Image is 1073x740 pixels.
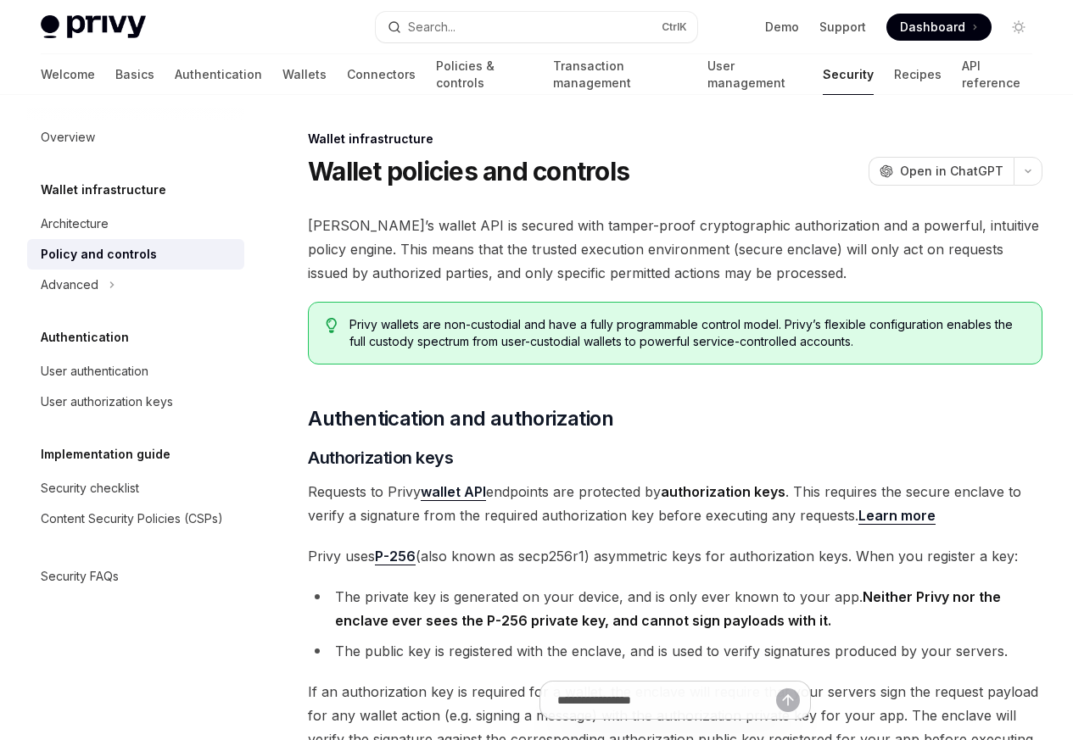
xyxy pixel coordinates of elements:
span: Privy wallets are non-custodial and have a fully programmable control model. Privy’s flexible con... [349,316,1025,350]
a: Basics [115,54,154,95]
button: Open in ChatGPT [869,157,1014,186]
span: Open in ChatGPT [900,163,1003,180]
a: Transaction management [553,54,687,95]
button: Toggle dark mode [1005,14,1032,41]
span: Dashboard [900,19,965,36]
a: Recipes [894,54,942,95]
span: Privy uses (also known as secp256r1) asymmetric keys for authorization keys. When you register a ... [308,544,1042,568]
a: Security checklist [27,473,244,504]
a: Wallets [282,54,327,95]
button: Search...CtrlK [376,12,697,42]
span: Authorization keys [308,446,453,470]
li: The public key is registered with the enclave, and is used to verify signatures produced by your ... [308,639,1042,663]
a: Security FAQs [27,561,244,592]
div: Wallet infrastructure [308,131,1042,147]
a: Learn more [858,507,936,525]
a: Welcome [41,54,95,95]
a: Support [819,19,866,36]
a: Dashboard [886,14,992,41]
div: Security checklist [41,478,139,498]
a: Authentication [175,54,262,95]
a: Architecture [27,209,244,239]
img: light logo [41,15,146,39]
h5: Implementation guide [41,444,170,465]
a: User authentication [27,356,244,387]
h1: Wallet policies and controls [308,156,629,186]
button: Send message [776,688,800,712]
div: Architecture [41,214,109,234]
h5: Wallet infrastructure [41,180,166,200]
div: User authorization keys [41,392,173,412]
span: Ctrl K [662,20,687,34]
div: Advanced [41,275,98,295]
div: Security FAQs [41,566,119,587]
li: The private key is generated on your device, and is only ever known to your app. [308,585,1042,632]
svg: Tip [326,318,338,333]
a: User authorization keys [27,387,244,417]
span: Authentication and authorization [308,405,613,432]
a: Demo [765,19,799,36]
a: Connectors [347,54,416,95]
span: [PERSON_NAME]’s wallet API is secured with tamper-proof cryptographic authorization and a powerfu... [308,214,1042,285]
div: User authentication [41,361,148,381]
a: User management [707,54,802,95]
div: Overview [41,127,95,147]
a: wallet API [421,483,486,501]
strong: authorization keys [661,483,785,500]
div: Policy and controls [41,244,157,264]
a: API reference [962,54,1032,95]
a: P-256 [375,548,416,565]
a: Overview [27,122,244,153]
div: Search... [408,17,455,37]
h5: Authentication [41,327,129,348]
a: Security [823,54,874,95]
a: Policy and controls [27,239,244,270]
div: Content Security Policies (CSPs) [41,509,223,529]
span: Requests to Privy endpoints are protected by . This requires the secure enclave to verify a signa... [308,480,1042,527]
a: Policies & controls [436,54,533,95]
a: Content Security Policies (CSPs) [27,504,244,534]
